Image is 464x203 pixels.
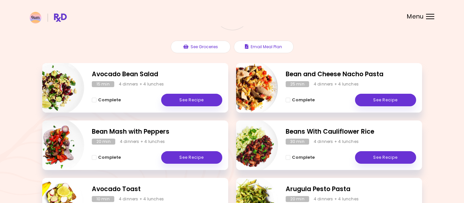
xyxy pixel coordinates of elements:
button: Complete - Avocado Bean Salad [92,96,121,104]
h2: Bean and Cheese Nacho Pasta [286,70,416,79]
div: 10 min [92,196,114,202]
h2: Avocado Bean Salad [92,70,222,79]
span: Complete [292,155,315,160]
h2: Bean Mash with Peppers [92,127,222,137]
img: Info - Avocado Bean Salad [29,60,84,115]
a: See Recipe - Bean and Cheese Nacho Pasta [355,94,416,106]
img: RxDiet [30,12,67,23]
a: See Recipe - Beans With Cauliflower Rice [355,151,416,164]
div: 25 min [286,81,309,87]
img: Info - Bean and Cheese Nacho Pasta [223,60,278,115]
div: 30 min [286,139,309,145]
h2: Arugula Pesto Pasta [286,185,416,194]
button: See Groceries [171,41,231,53]
div: 4 dinners + 4 lunches [314,81,359,87]
img: Info - Beans With Cauliflower Rice [223,118,278,173]
div: 4 dinners + 4 lunches [314,196,359,202]
div: 20 min [286,196,309,202]
div: 4 dinners + 4 lunches [120,139,165,145]
button: Complete - Beans With Cauliflower Rice [286,153,315,161]
span: Complete [292,97,315,103]
div: 4 dinners + 4 lunches [119,81,164,87]
div: 20 min [92,139,115,145]
div: 4 dinners + 4 lunches [314,139,359,145]
button: Email Meal Plan [234,41,294,53]
button: Complete - Bean Mash with Peppers [92,153,121,161]
div: 4 dinners + 4 lunches [119,196,164,202]
div: 15 min [92,81,114,87]
img: Info - Bean Mash with Peppers [29,118,84,173]
a: See Recipe - Avocado Bean Salad [161,94,222,106]
button: Complete - Bean and Cheese Nacho Pasta [286,96,315,104]
span: Menu [407,14,424,19]
h2: Beans With Cauliflower Rice [286,127,416,137]
a: See Recipe - Bean Mash with Peppers [161,151,222,164]
span: Complete [98,155,121,160]
h2: Avocado Toast [92,185,222,194]
span: Complete [98,97,121,103]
